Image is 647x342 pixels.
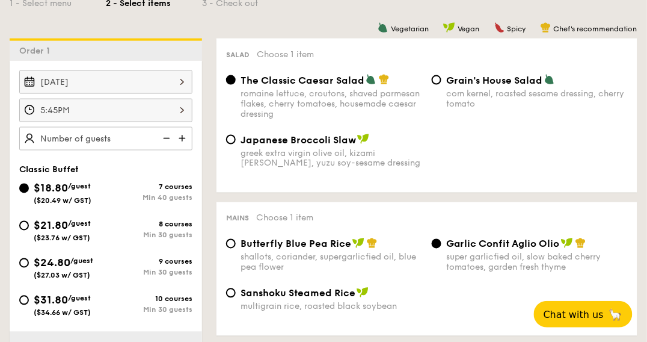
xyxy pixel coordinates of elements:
span: The Classic Caesar Salad [241,75,364,86]
span: Chat with us [544,309,604,320]
img: icon-reduce.1d2dbef1.svg [156,127,174,150]
span: Chef's recommendation [554,25,637,33]
img: icon-chef-hat.a58ddaea.svg [367,238,378,249]
div: Min 30 guests [106,269,192,277]
span: Order 1 [19,46,55,56]
span: Classic Buffet [19,165,79,175]
span: $31.80 [34,294,68,307]
img: icon-chef-hat.a58ddaea.svg [379,74,390,85]
span: Vegan [458,25,480,33]
img: icon-chef-hat.a58ddaea.svg [575,238,586,249]
span: ($27.03 w/ GST) [34,272,90,280]
div: shallots, coriander, supergarlicfied oil, blue pea flower [241,252,422,273]
div: 7 courses [106,183,192,191]
div: 9 courses [106,258,192,266]
button: Chat with us🦙 [534,301,633,328]
input: Grain's House Saladcorn kernel, roasted sesame dressing, cherry tomato [432,75,441,85]
div: super garlicfied oil, slow baked cherry tomatoes, garden fresh thyme [446,252,628,273]
img: icon-add.58712e84.svg [174,127,192,150]
div: multigrain rice, roasted black soybean [241,302,422,312]
input: $24.80/guest($27.03 w/ GST)9 coursesMin 30 guests [19,258,29,268]
img: icon-vegan.f8ff3823.svg [443,22,455,33]
img: icon-vegetarian.fe4039eb.svg [366,74,376,85]
span: Salad [226,51,250,59]
input: Event time [19,99,192,122]
span: Spicy [507,25,526,33]
div: Min 40 guests [106,194,192,202]
span: Mains [226,214,249,223]
input: $18.80/guest($20.49 w/ GST)7 coursesMin 40 guests [19,184,29,193]
img: icon-spicy.37a8142b.svg [494,22,505,33]
span: /guest [68,220,91,228]
input: $21.80/guest($23.76 w/ GST)8 coursesMin 30 guests [19,221,29,231]
span: Vegetarian [391,25,429,33]
span: $21.80 [34,219,68,232]
img: icon-vegan.f8ff3823.svg [357,287,369,298]
span: 🦙 [609,308,623,322]
input: $31.80/guest($34.66 w/ GST)10 coursesMin 30 guests [19,296,29,305]
div: corn kernel, roasted sesame dressing, cherry tomato [446,89,628,109]
img: icon-vegetarian.fe4039eb.svg [378,22,388,33]
span: Choose 1 item [256,213,313,223]
input: The Classic Caesar Saladromaine lettuce, croutons, shaved parmesan flakes, cherry tomatoes, house... [226,75,236,85]
div: romaine lettuce, croutons, shaved parmesan flakes, cherry tomatoes, housemade caesar dressing [241,89,422,119]
span: Grain's House Salad [446,75,543,86]
span: ($20.49 w/ GST) [34,197,91,205]
span: $24.80 [34,256,70,270]
input: Garlic Confit Aglio Oliosuper garlicfied oil, slow baked cherry tomatoes, garden fresh thyme [432,239,441,249]
span: Garlic Confit Aglio Olio [446,238,560,250]
span: Butterfly Blue Pea Rice [241,238,351,250]
div: 8 courses [106,220,192,229]
span: Japanese Broccoli Slaw [241,134,356,146]
div: 10 courses [106,295,192,303]
img: icon-vegan.f8ff3823.svg [357,134,369,145]
span: /guest [70,257,93,266]
span: Choose 1 item [257,49,314,60]
input: Japanese Broccoli Slawgreek extra virgin olive oil, kizami [PERSON_NAME], yuzu soy-sesame dressing [226,135,236,145]
input: Sanshoku Steamed Ricemultigrain rice, roasted black soybean [226,288,236,298]
div: greek extra virgin olive oil, kizami [PERSON_NAME], yuzu soy-sesame dressing [241,148,422,169]
img: icon-vegetarian.fe4039eb.svg [544,74,555,85]
span: Sanshoku Steamed Rice [241,288,355,299]
input: Number of guests [19,127,192,151]
span: ($23.76 w/ GST) [34,234,90,243]
img: icon-chef-hat.a58ddaea.svg [541,22,551,33]
span: /guest [68,294,91,303]
input: Event date [19,70,192,94]
span: /guest [68,182,91,191]
img: icon-vegan.f8ff3823.svg [561,238,573,249]
input: Butterfly Blue Pea Riceshallots, coriander, supergarlicfied oil, blue pea flower [226,239,236,249]
div: Min 30 guests [106,306,192,314]
img: icon-vegan.f8ff3823.svg [352,238,364,249]
span: $18.80 [34,182,68,195]
div: Min 30 guests [106,231,192,240]
span: ($34.66 w/ GST) [34,309,91,317]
